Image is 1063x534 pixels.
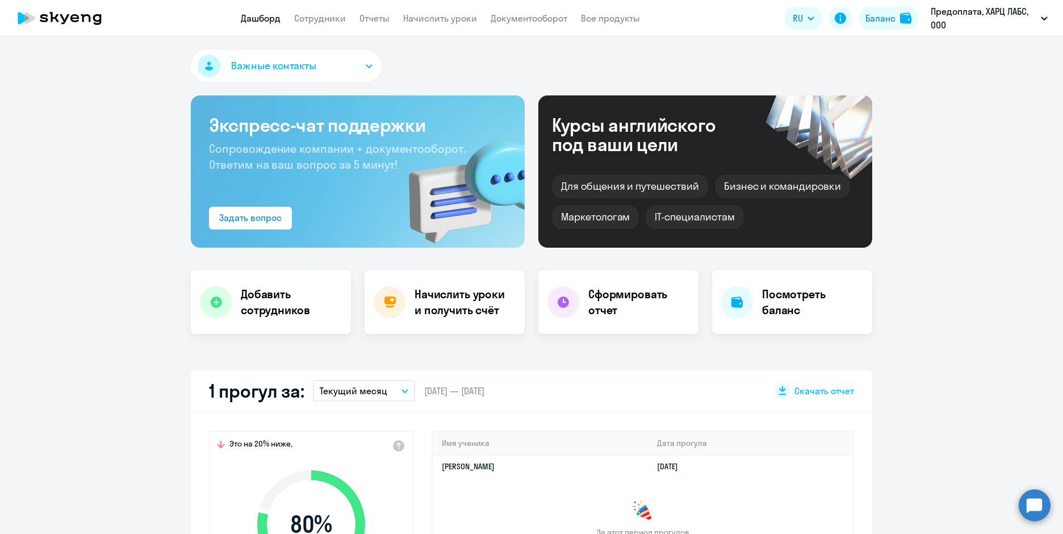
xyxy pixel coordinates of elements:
div: Задать вопрос [219,211,282,224]
a: Отчеты [359,12,390,24]
a: Начислить уроки [403,12,477,24]
h4: Добавить сотрудников [241,286,342,318]
div: Курсы английского под ваши цели [552,115,746,154]
th: Имя ученика [433,432,648,455]
div: IT-специалистам [646,205,743,229]
button: Задать вопрос [209,207,292,230]
button: Важные контакты [191,50,382,82]
span: RU [793,11,803,25]
span: Скачать отчет [794,385,854,397]
a: Все продукты [581,12,640,24]
a: Документооборот [491,12,567,24]
span: Важные контакты [231,59,316,73]
img: congrats [631,500,654,523]
button: Балансbalance [859,7,918,30]
img: balance [900,12,911,24]
h4: Начислить уроки и получить счёт [415,286,513,318]
th: Дата прогула [648,432,853,455]
h4: Посмотреть баланс [762,286,863,318]
span: Сопровождение компании + документооборот. Ответим на ваш вопрос за 5 минут! [209,141,466,172]
p: Предоплата, ХАРЦ ЛАБС, ООО [931,5,1036,32]
a: Дашборд [241,12,281,24]
span: Это на 20% ниже, [229,439,292,452]
h2: 1 прогул за: [209,379,304,402]
a: [DATE] [657,461,687,472]
div: Для общения и путешествий [552,174,708,198]
h3: Экспресс-чат поддержки [209,114,507,136]
div: Маркетологам [552,205,639,229]
div: Бизнес и командировки [715,174,850,198]
button: Предоплата, ХАРЦ ЛАБС, ООО [925,5,1053,32]
a: [PERSON_NAME] [442,461,495,472]
button: Текущий месяц [313,380,415,402]
img: bg-img [392,120,525,248]
button: RU [785,7,822,30]
span: [DATE] — [DATE] [424,385,484,397]
div: Баланс [865,11,895,25]
a: Сотрудники [294,12,346,24]
h4: Сформировать отчет [588,286,689,318]
p: Текущий месяц [320,384,387,398]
